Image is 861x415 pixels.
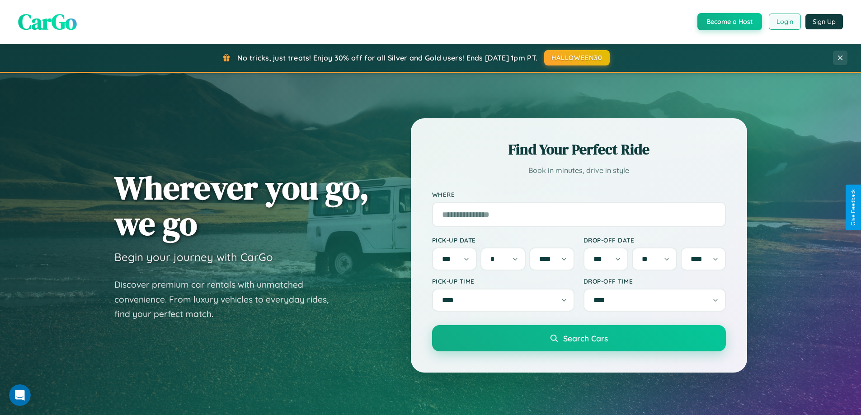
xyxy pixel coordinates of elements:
[432,236,574,244] label: Pick-up Date
[769,14,801,30] button: Login
[805,14,843,29] button: Sign Up
[114,250,273,264] h3: Begin your journey with CarGo
[432,277,574,285] label: Pick-up Time
[544,50,610,65] button: HALLOWEEN30
[850,189,856,226] div: Give Feedback
[432,325,726,351] button: Search Cars
[9,384,31,406] iframe: Intercom live chat
[114,170,369,241] h1: Wherever you go, we go
[583,277,726,285] label: Drop-off Time
[697,13,762,30] button: Become a Host
[583,236,726,244] label: Drop-off Date
[432,140,726,159] h2: Find Your Perfect Ride
[432,164,726,177] p: Book in minutes, drive in style
[18,7,77,37] span: CarGo
[563,333,608,343] span: Search Cars
[432,191,726,198] label: Where
[237,53,537,62] span: No tricks, just treats! Enjoy 30% off for all Silver and Gold users! Ends [DATE] 1pm PT.
[114,277,340,322] p: Discover premium car rentals with unmatched convenience. From luxury vehicles to everyday rides, ...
